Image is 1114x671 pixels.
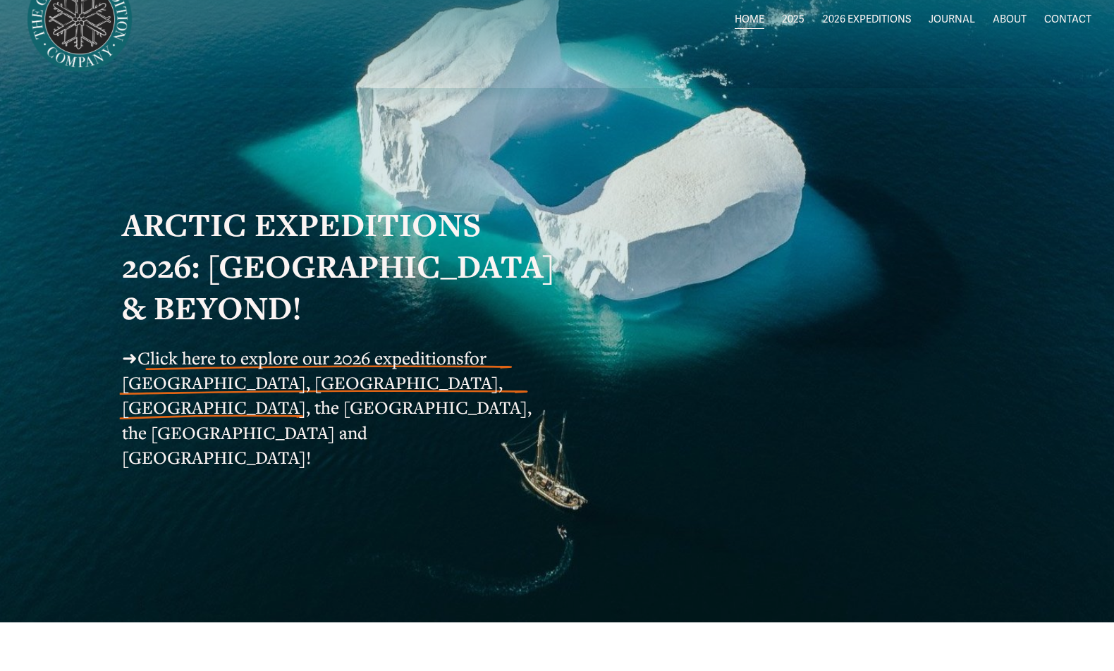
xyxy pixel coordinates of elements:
[1044,9,1091,30] a: CONTACT
[993,9,1027,30] a: ABOUT
[929,9,975,30] a: JOURNAL
[122,346,137,369] span: ➜
[137,346,464,369] a: Click here to explore our 2026 expeditions
[735,9,764,30] a: HOME
[122,346,536,469] span: for [GEOGRAPHIC_DATA], [GEOGRAPHIC_DATA], [GEOGRAPHIC_DATA], the [GEOGRAPHIC_DATA], the [GEOGRAPH...
[782,9,804,30] a: folder dropdown
[122,203,563,329] strong: ARCTIC EXPEDITIONS 2026: [GEOGRAPHIC_DATA] & BEYOND!
[823,11,911,29] span: 2026 EXPEDITIONS
[782,11,804,29] span: 2025
[823,9,911,30] a: folder dropdown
